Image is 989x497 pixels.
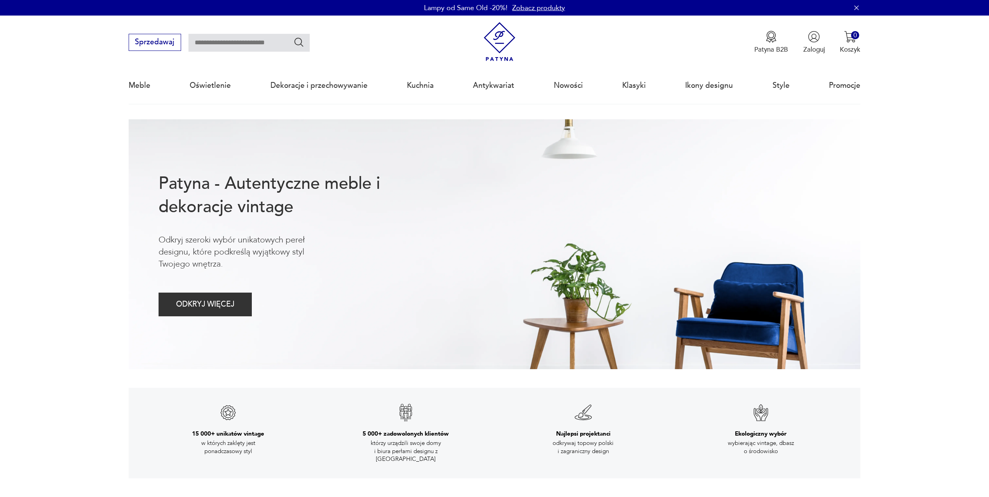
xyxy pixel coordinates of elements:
[754,45,788,54] p: Patyna B2B
[185,439,271,455] p: w których zaklęty jest ponadczasowy styl
[773,68,790,103] a: Style
[803,31,825,54] button: Zaloguj
[407,68,434,103] a: Kuchnia
[735,430,787,438] h3: Ekologiczny wybór
[159,302,252,308] a: ODKRYJ WIĘCEJ
[129,68,150,103] a: Meble
[754,31,788,54] button: Patyna B2B
[512,3,565,13] a: Zobacz produkty
[685,68,733,103] a: Ikony designu
[844,31,856,43] img: Ikona koszyka
[159,172,410,219] h1: Patyna - Autentyczne meble i dekoracje vintage
[363,430,449,438] h3: 5 000+ zadowolonych klientów
[219,403,237,422] img: Znak gwarancji jakości
[159,293,252,316] button: ODKRYJ WIĘCEJ
[396,403,415,422] img: Znak gwarancji jakości
[129,34,181,51] button: Sprzedawaj
[363,439,448,463] p: którzy urządzili swoje domy i biura perłami designu z [GEOGRAPHIC_DATA]
[554,68,583,103] a: Nowości
[574,403,593,422] img: Znak gwarancji jakości
[473,68,514,103] a: Antykwariat
[765,31,777,43] img: Ikona medalu
[424,3,508,13] p: Lampy od Same Old -20%!
[541,439,626,455] p: odkrywaj topowy polski i zagraniczny design
[480,22,519,61] img: Patyna - sklep z meblami i dekoracjami vintage
[829,68,860,103] a: Promocje
[754,31,788,54] a: Ikona medaluPatyna B2B
[192,430,264,438] h3: 15 000+ unikatów vintage
[556,430,610,438] h3: Najlepsi projektanci
[129,40,181,46] a: Sprzedawaj
[803,45,825,54] p: Zaloguj
[159,234,336,270] p: Odkryj szeroki wybór unikatowych pereł designu, które podkreślą wyjątkowy styl Twojego wnętrza.
[808,31,820,43] img: Ikonka użytkownika
[718,439,804,455] p: wybierając vintage, dbasz o środowisko
[840,31,860,54] button: 0Koszyk
[270,68,368,103] a: Dekoracje i przechowywanie
[840,45,860,54] p: Koszyk
[293,37,305,48] button: Szukaj
[851,31,859,39] div: 0
[190,68,231,103] a: Oświetlenie
[622,68,646,103] a: Klasyki
[752,403,770,422] img: Znak gwarancji jakości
